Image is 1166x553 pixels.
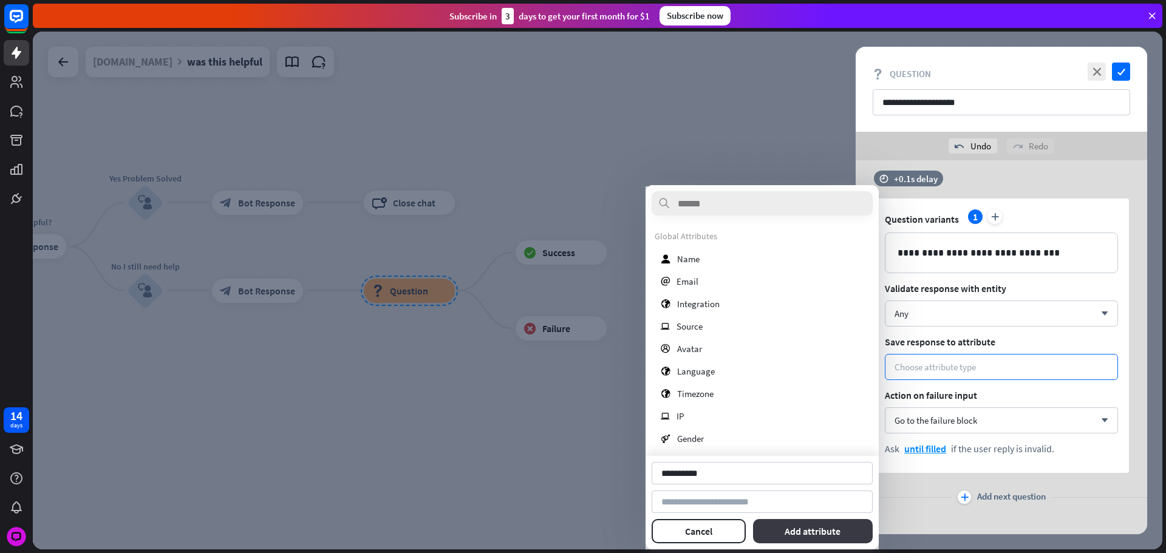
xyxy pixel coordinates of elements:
i: user [661,254,670,263]
i: globe [661,367,670,376]
i: email [661,277,670,286]
i: globe [661,389,670,398]
span: Ask [885,443,899,455]
span: City [677,455,692,467]
span: Gender [677,433,704,444]
i: ip [661,412,670,421]
div: Redo [1007,138,1054,154]
div: 1 [968,209,983,224]
i: plus [961,494,969,501]
span: IP [677,410,684,422]
span: Question [890,68,931,80]
a: 14 days [4,407,29,433]
i: redo [1013,141,1023,151]
div: 14 [10,410,22,421]
span: Question variants [885,213,959,225]
span: Save response to attribute [885,336,1118,348]
i: globe [661,299,670,308]
div: Subscribe now [660,6,731,25]
span: Source [677,321,703,332]
i: block_question [873,69,884,80]
span: Action on failure input [885,389,1118,401]
i: undo [955,141,964,151]
i: close [1088,63,1106,81]
span: Avatar [677,343,702,355]
span: Add next question [977,490,1046,504]
i: plus [987,209,1002,224]
div: Undo [949,138,997,154]
div: Any [895,308,909,319]
span: Validate response with entity [885,282,1118,294]
div: days [10,421,22,430]
span: Language [677,365,715,377]
span: Go to the failure block [895,415,977,426]
div: +0.1s delay [894,173,938,185]
button: Add attribute [753,519,873,543]
div: Global Attributes [655,231,870,242]
i: arrow_down [1095,310,1108,317]
span: Integration [677,298,720,310]
span: if the user reply is invalid. [951,443,1054,455]
div: Choose attribute type [895,361,976,373]
i: check [1112,63,1130,81]
span: Email [677,276,698,287]
span: Timezone [677,388,714,399]
i: ip [661,322,670,331]
div: 3 [502,8,514,24]
i: profile [661,344,670,353]
span: until filled [904,443,946,455]
i: arrow_down [1095,417,1108,424]
i: time [879,174,888,183]
button: Open LiveChat chat widget [10,5,46,41]
div: Subscribe in days to get your first month for $1 [449,8,650,24]
button: Cancel [652,519,746,543]
i: gender [661,434,670,443]
span: Name [677,253,700,265]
